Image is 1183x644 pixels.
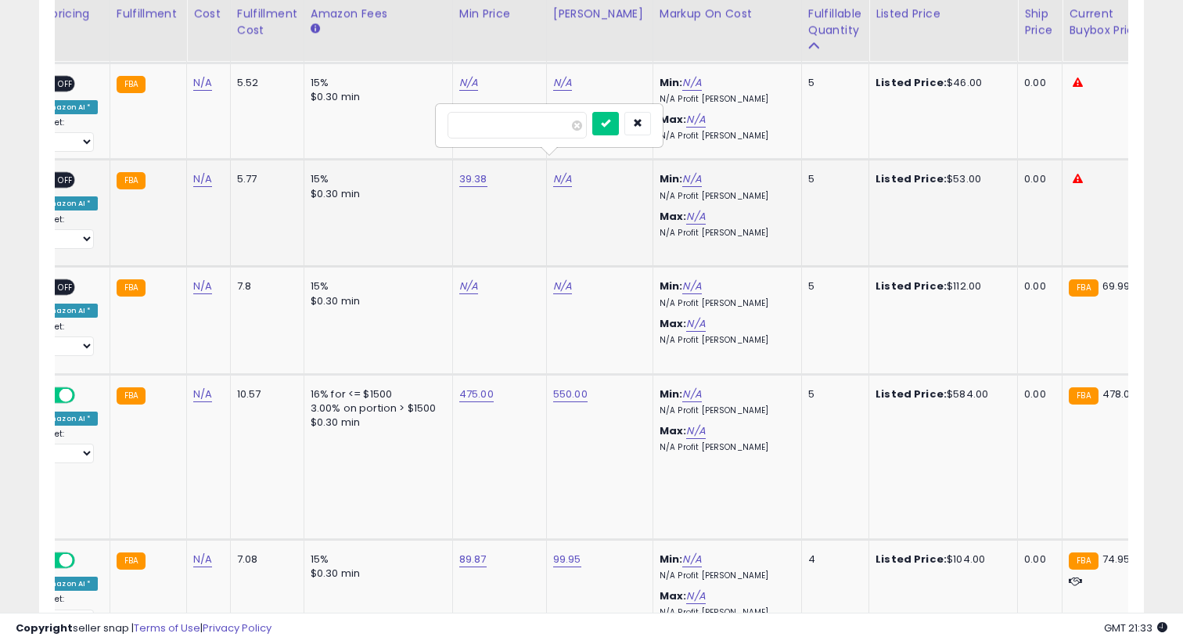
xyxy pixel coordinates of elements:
div: 15% [311,76,440,90]
div: Cost [193,5,224,22]
div: 0.00 [1024,76,1050,90]
div: Preset: [37,429,98,464]
div: Fulfillment Cost [237,5,297,38]
a: N/A [193,75,212,91]
div: Current Buybox Price [1069,5,1149,38]
b: Max: [660,588,687,603]
div: Amazon AI * [37,412,98,426]
div: Repricing [37,5,103,22]
div: 5 [808,279,857,293]
b: Min: [660,75,683,90]
small: FBA [1069,552,1098,570]
div: 7.8 [237,279,292,293]
div: Preset: [37,322,98,357]
b: Listed Price: [876,75,947,90]
a: N/A [682,387,701,402]
b: Listed Price: [876,552,947,567]
div: 5 [808,387,857,401]
a: 89.87 [459,552,487,567]
a: N/A [682,552,701,567]
b: Min: [660,171,683,186]
a: 99.95 [553,552,581,567]
div: Preset: [37,214,98,250]
b: Max: [660,423,687,438]
a: N/A [686,423,705,439]
p: N/A Profit [PERSON_NAME] [660,94,789,105]
div: Fulfillment [117,5,180,22]
span: 2025-08-14 21:33 GMT [1104,621,1167,635]
span: 69.99 [1102,279,1131,293]
a: N/A [193,552,212,567]
div: Preset: [37,117,98,153]
div: $0.30 min [311,90,440,104]
div: Amazon AI * [37,100,98,114]
div: 15% [311,172,440,186]
div: Fulfillable Quantity [808,5,862,38]
b: Max: [660,112,687,127]
a: N/A [193,279,212,294]
b: Max: [660,209,687,224]
div: 0.00 [1024,172,1050,186]
small: FBA [117,387,146,405]
p: N/A Profit [PERSON_NAME] [660,570,789,581]
b: Listed Price: [876,279,947,293]
small: FBA [117,279,146,297]
div: 5 [808,76,857,90]
span: OFF [73,553,98,567]
div: Amazon Fees [311,5,446,22]
a: N/A [193,171,212,187]
span: OFF [53,281,78,294]
small: FBA [117,552,146,570]
p: N/A Profit [PERSON_NAME] [660,131,789,142]
div: Amazon AI * [37,304,98,318]
div: 0.00 [1024,552,1050,567]
p: N/A Profit [PERSON_NAME] [660,298,789,309]
p: N/A Profit [PERSON_NAME] [660,191,789,202]
a: N/A [459,279,478,294]
span: 478.07 [1102,387,1136,401]
div: 5 [808,172,857,186]
div: $584.00 [876,387,1005,401]
div: $0.30 min [311,416,440,430]
div: 7.08 [237,552,292,567]
a: 39.38 [459,171,487,187]
p: N/A Profit [PERSON_NAME] [660,335,789,346]
a: Privacy Policy [203,621,271,635]
div: Preset: [37,594,98,629]
a: N/A [553,279,572,294]
small: FBA [1069,387,1098,405]
b: Listed Price: [876,387,947,401]
strong: Copyright [16,621,73,635]
div: 0.00 [1024,387,1050,401]
p: N/A Profit [PERSON_NAME] [660,442,789,453]
div: 5.52 [237,76,292,90]
div: $0.30 min [311,294,440,308]
a: 475.00 [459,387,494,402]
div: 15% [311,552,440,567]
a: N/A [686,209,705,225]
b: Min: [660,387,683,401]
a: 550.00 [553,387,588,402]
a: N/A [553,171,572,187]
small: Amazon Fees. [311,22,320,36]
div: 16% for <= $1500 [311,387,440,401]
div: 10.57 [237,387,292,401]
div: 4 [808,552,857,567]
small: FBA [1069,279,1098,297]
b: Min: [660,552,683,567]
div: 0.00 [1024,279,1050,293]
div: Ship Price [1024,5,1055,38]
div: [PERSON_NAME] [553,5,646,22]
div: 3.00% on portion > $1500 [311,401,440,416]
span: 74.95 [1102,552,1131,567]
span: OFF [53,174,78,187]
span: OFF [53,77,78,90]
div: $112.00 [876,279,1005,293]
p: N/A Profit [PERSON_NAME] [660,405,789,416]
div: 15% [311,279,440,293]
a: N/A [459,75,478,91]
a: N/A [682,75,701,91]
div: 5.77 [237,172,292,186]
div: Amazon AI * [37,196,98,210]
p: N/A Profit [PERSON_NAME] [660,228,789,239]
